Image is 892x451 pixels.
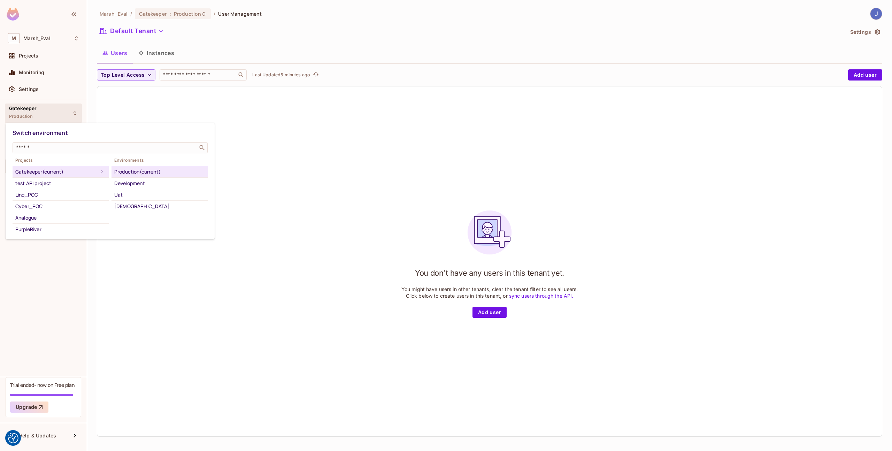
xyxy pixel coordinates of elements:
button: Consent Preferences [8,433,18,443]
span: Switch environment [13,129,68,137]
span: Environments [111,158,208,163]
div: PurpleRiver [15,225,106,234]
div: Gatekeeper (current) [15,168,98,176]
div: Linq_POC [15,191,106,199]
div: [DEMOGRAPHIC_DATA] [114,202,205,211]
div: test API project [15,179,106,188]
div: Development [114,179,205,188]
span: Projects [13,158,109,163]
div: Cyber_POC [15,202,106,211]
img: Revisit consent button [8,433,18,443]
div: Production (current) [114,168,205,176]
div: Uat [114,191,205,199]
div: Analogue [15,214,106,222]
